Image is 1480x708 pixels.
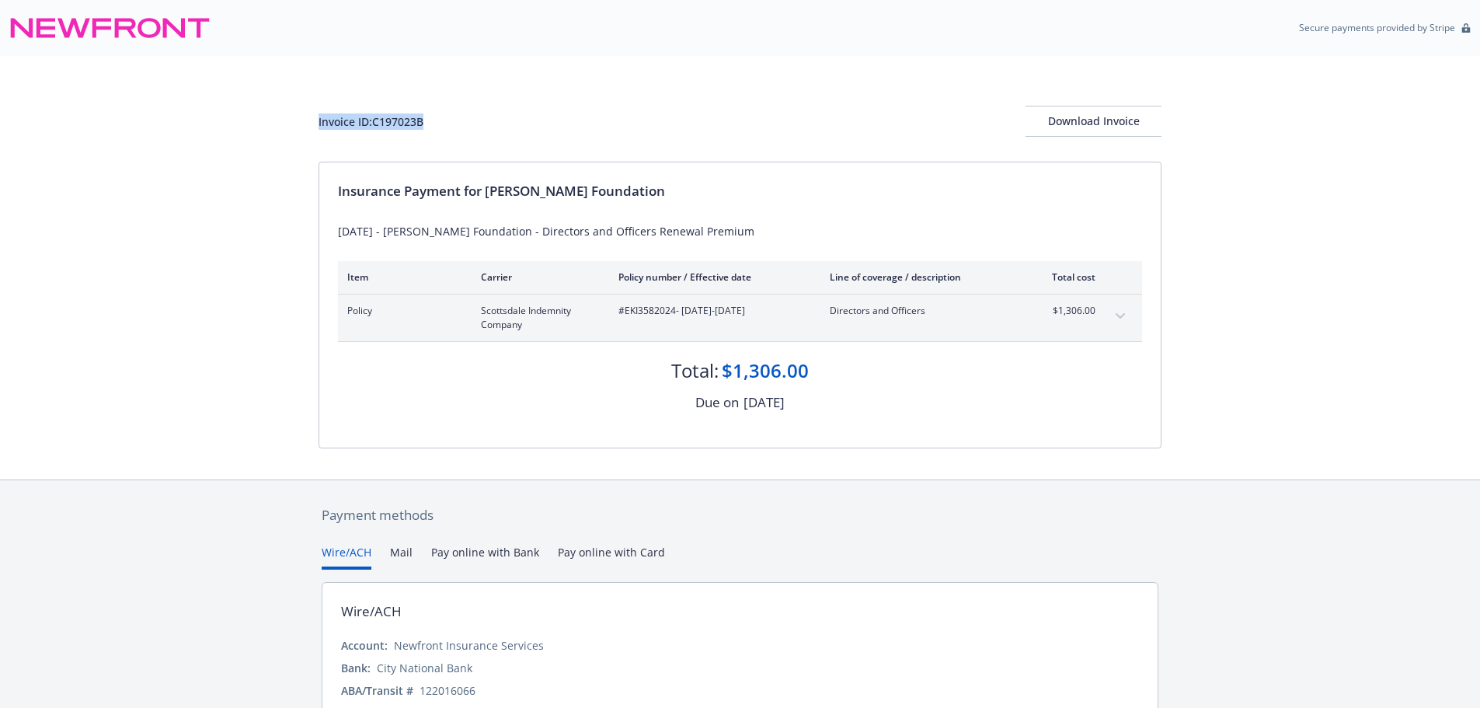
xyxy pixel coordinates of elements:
div: Newfront Insurance Services [394,637,544,654]
button: Pay online with Card [558,544,665,570]
div: Invoice ID: C197023B [319,113,423,130]
div: $1,306.00 [722,357,809,384]
div: 122016066 [420,682,475,699]
div: PolicyScottsdale Indemnity Company#EKI3582024- [DATE]-[DATE]Directors and Officers$1,306.00expand... [338,295,1142,341]
div: City National Bank [377,660,472,676]
div: Payment methods [322,505,1158,525]
div: Line of coverage / description [830,270,1012,284]
div: Item [347,270,456,284]
div: Carrier [481,270,594,284]
div: [DATE] [743,392,785,413]
span: #EKI3582024 - [DATE]-[DATE] [618,304,805,318]
div: Policy number / Effective date [618,270,805,284]
span: Directors and Officers [830,304,1012,318]
div: Insurance Payment for [PERSON_NAME] Foundation [338,181,1142,201]
div: Account: [341,637,388,654]
span: Scottsdale Indemnity Company [481,304,594,332]
div: Bank: [341,660,371,676]
button: Wire/ACH [322,544,371,570]
button: Download Invoice [1026,106,1161,137]
div: Download Invoice [1026,106,1161,136]
button: Mail [390,544,413,570]
p: Secure payments provided by Stripe [1299,21,1455,34]
span: Policy [347,304,456,318]
div: Total: [671,357,719,384]
div: [DATE] - [PERSON_NAME] Foundation - Directors and Officers Renewal Premium [338,223,1142,239]
div: Total cost [1037,270,1095,284]
button: expand content [1108,304,1133,329]
button: Pay online with Bank [431,544,539,570]
div: Wire/ACH [341,602,402,622]
div: Due on [695,392,739,413]
span: $1,306.00 [1037,304,1095,318]
div: ABA/Transit # [341,682,413,699]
